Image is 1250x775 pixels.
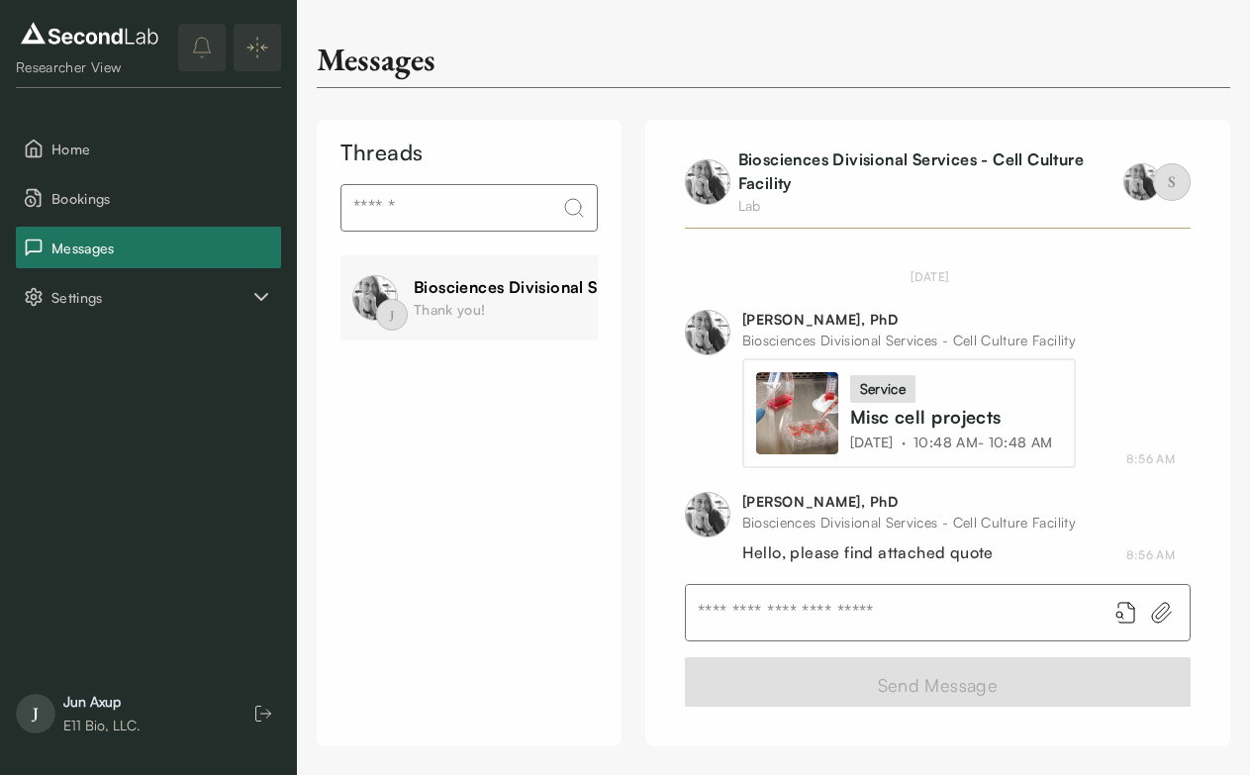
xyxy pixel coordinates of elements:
div: Thank you! [414,299,513,320]
img: Misc cell projects [756,372,838,454]
div: Settings sub items [16,276,281,318]
img: profile image [685,310,730,355]
span: · [902,432,906,452]
div: [PERSON_NAME], PhD [742,492,1076,512]
button: Expand/Collapse sidebar [234,24,281,71]
span: S [1153,163,1191,201]
img: logo [16,18,163,49]
span: J [376,299,408,331]
button: Home [16,128,281,169]
div: Hello, please find attached quote [742,540,1076,564]
div: Lab [738,195,1131,216]
img: profile image [685,159,730,205]
span: Bookings [51,188,273,209]
span: Settings [51,287,249,308]
div: Biosciences Divisional Services - Cell Culture Facility [742,330,1076,350]
div: Threads [340,136,598,168]
img: profile image [1123,163,1161,201]
span: J [16,694,55,733]
div: Misc cell projects [850,403,1061,432]
span: Messages [51,238,273,258]
button: Log out [245,696,281,731]
div: [DATE] [685,268,1175,286]
button: Add booking [1114,601,1138,625]
div: August 28, 2025 8:56 AM [1126,450,1175,468]
img: profile image [685,492,730,537]
div: August 28, 2025 8:56 AM [1126,546,1175,564]
div: E11 Bio, LLC. [63,716,141,735]
button: notifications [178,24,226,71]
span: Home [51,139,273,159]
button: Settings [16,276,281,318]
div: Jun Axup [63,692,141,712]
div: Biosciences Divisional Services - Cell Culture Facility [414,275,817,299]
button: Bookings [16,177,281,219]
div: Biosciences Divisional Services - Cell Culture Facility [742,512,1076,533]
span: 10:48 AM - 10:48 AM [913,432,1052,452]
a: Misc cell projectsserviceMisc cell projects[DATE]·10:48 AM- 10:48 AM [756,372,1062,454]
a: Biosciences Divisional Services - Cell Culture Facility [738,149,1084,193]
div: Messages [317,40,435,79]
div: service [850,375,915,403]
div: [PERSON_NAME], PhD [742,310,1076,330]
img: profile image [352,275,398,321]
span: [DATE] [850,432,894,452]
div: Researcher View [16,57,163,77]
button: Messages [16,227,281,268]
